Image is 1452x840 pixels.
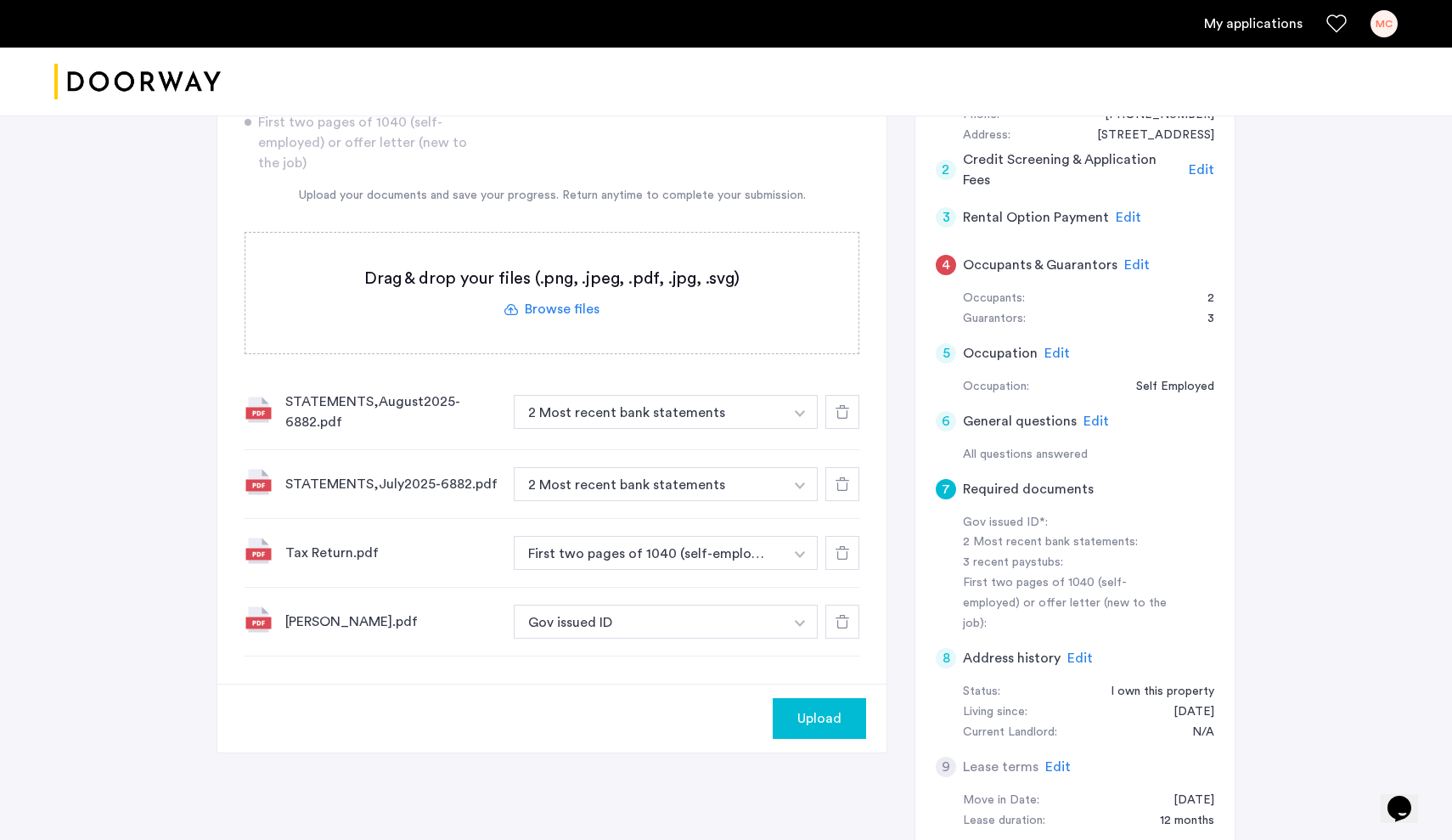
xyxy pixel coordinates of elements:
[1204,14,1303,34] a: My application
[783,536,818,570] button: button
[783,467,818,501] button: button
[963,445,1214,465] div: All questions answered
[1044,347,1070,360] span: Edit
[963,811,1045,832] div: Lease duration:
[245,187,859,205] div: Upload your documents and save your progress. Return anytime to complete your submission.
[1157,791,1214,811] div: 10/01/2025
[936,411,956,431] div: 6
[936,160,956,180] div: 2
[1119,377,1214,397] div: Self Employed
[936,479,956,499] div: 7
[1124,258,1150,272] span: Edit
[963,411,1077,431] h5: General questions
[514,395,784,429] button: button
[963,573,1177,634] div: First two pages of 1040 (self-employed) or offer letter (new to the job):
[936,343,956,364] div: 5
[1080,126,1214,146] div: 32 Orchard Street
[1381,772,1435,823] iframe: chat widget
[1190,309,1214,330] div: 3
[963,126,1010,146] div: Address:
[514,536,784,570] button: button
[963,479,1094,499] h5: Required documents
[936,648,956,668] div: 8
[963,255,1117,275] h5: Occupants & Guarantors
[797,708,841,729] span: Upload
[963,343,1038,364] h5: Occupation
[245,537,272,564] img: file
[54,50,221,114] a: Cazamio logo
[783,605,818,639] button: button
[963,289,1025,309] div: Occupants:
[795,620,805,627] img: arrow
[963,309,1026,330] div: Guarantors:
[1045,760,1071,774] span: Edit
[795,410,805,417] img: arrow
[963,682,1000,702] div: Status:
[783,395,818,429] button: button
[963,723,1057,743] div: Current Landlord:
[963,757,1038,777] h5: Lease terms
[1157,702,1214,723] div: 10/31/2004
[936,207,956,228] div: 3
[963,149,1183,190] h5: Credit Screening & Application Fees
[54,50,221,114] img: logo
[245,112,483,173] div: First two pages of 1040 (self-employed) or offer letter (new to the job)
[285,392,500,432] div: STATEMENTS,August2025-6882.pdf
[514,467,784,501] button: button
[963,702,1027,723] div: Living since:
[936,757,956,777] div: 9
[1370,10,1398,37] div: MC
[795,482,805,489] img: arrow
[963,513,1177,533] div: Gov issued ID*:
[1175,723,1214,743] div: N/A
[285,474,500,494] div: STATEMENTS,July2025-6882.pdf
[285,543,500,563] div: Tax Return.pdf
[514,605,784,639] button: button
[245,396,272,423] img: file
[1094,682,1214,702] div: I own this property
[245,468,272,495] img: file
[1116,211,1141,224] span: Edit
[1067,651,1093,665] span: Edit
[963,553,1177,573] div: 3 recent paystubs:
[1326,14,1347,34] a: Favorites
[773,698,866,739] button: button
[936,255,956,275] div: 4
[963,533,1177,553] div: 2 Most recent bank statements:
[963,207,1109,228] h5: Rental Option Payment
[963,791,1039,811] div: Move in Date:
[963,648,1061,668] h5: Address history
[1189,163,1214,177] span: Edit
[285,612,500,632] div: [PERSON_NAME].pdf
[245,606,272,633] img: file
[795,551,805,558] img: arrow
[1083,414,1109,428] span: Edit
[1190,289,1214,309] div: 2
[1143,811,1214,832] div: 12 months
[963,377,1029,397] div: Occupation:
